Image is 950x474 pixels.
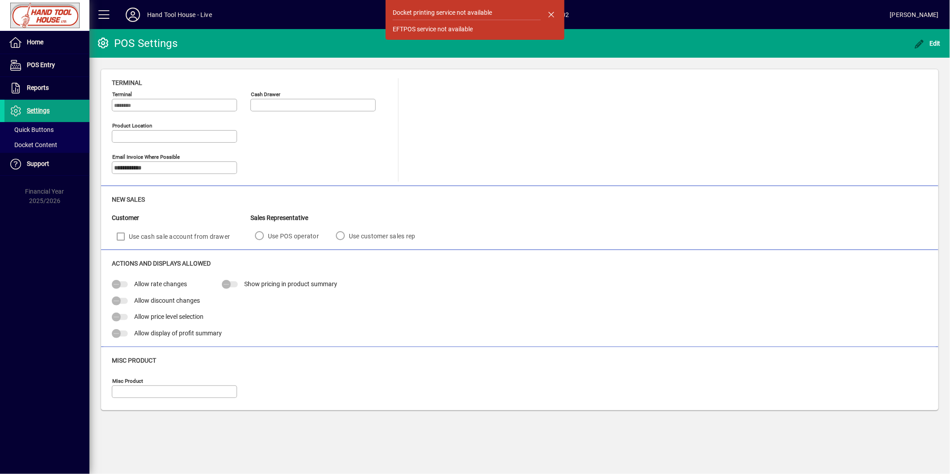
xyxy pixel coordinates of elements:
mat-label: Product location [112,123,152,129]
a: Reports [4,77,89,99]
a: Support [4,153,89,175]
span: Misc Product [112,357,156,364]
span: POS Entry [27,61,55,68]
span: Quick Buttons [9,126,54,133]
span: Reports [27,84,49,91]
a: Docket Content [4,137,89,152]
span: Allow display of profit summary [134,330,222,337]
span: Support [27,160,49,167]
a: POS Entry [4,54,89,76]
button: Profile [119,7,147,23]
span: Docket Content [9,141,57,148]
span: Allow price level selection [134,313,204,320]
span: Show pricing in product summary [244,280,337,288]
mat-label: Terminal [112,91,132,97]
span: Allow discount changes [134,297,200,304]
span: [DATE] 12:02 [212,8,890,22]
span: Settings [27,107,50,114]
a: Home [4,31,89,54]
a: Quick Buttons [4,122,89,137]
div: Customer [112,213,250,223]
div: [PERSON_NAME] [890,8,939,22]
span: Allow rate changes [134,280,187,288]
span: Terminal [112,79,142,86]
mat-label: Email Invoice where possible [112,154,180,160]
button: Edit [912,35,943,51]
mat-label: Misc Product [112,378,143,384]
span: Actions and Displays Allowed [112,260,211,267]
div: POS Settings [96,36,178,51]
span: Home [27,38,43,46]
span: Edit [914,40,941,47]
div: Sales Representative [250,213,428,223]
mat-label: Cash Drawer [251,91,280,97]
div: Hand Tool House - Live [147,8,212,22]
span: New Sales [112,196,145,203]
div: EFTPOS service not available [393,25,473,34]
